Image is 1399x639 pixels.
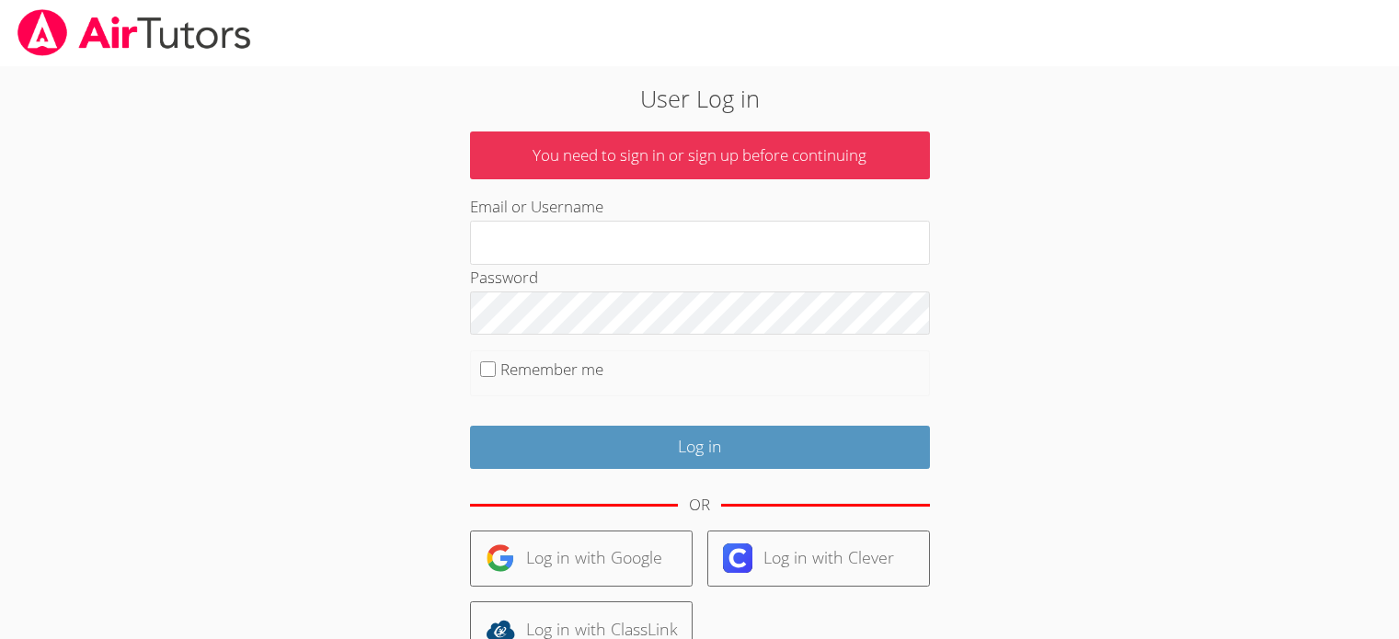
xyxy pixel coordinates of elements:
[470,426,930,469] input: Log in
[470,267,538,288] label: Password
[322,81,1077,116] h2: User Log in
[470,131,930,180] p: You need to sign in or sign up before continuing
[486,543,515,573] img: google-logo-50288ca7cdecda66e5e0955fdab243c47b7ad437acaf1139b6f446037453330a.svg
[470,531,693,587] a: Log in with Google
[500,359,603,380] label: Remember me
[470,196,603,217] label: Email or Username
[16,9,253,56] img: airtutors_banner-c4298cdbf04f3fff15de1276eac7730deb9818008684d7c2e4769d2f7ddbe033.png
[707,531,930,587] a: Log in with Clever
[723,543,752,573] img: clever-logo-6eab21bc6e7a338710f1a6ff85c0baf02591cd810cc4098c63d3a4b26e2feb20.svg
[689,492,710,519] div: OR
